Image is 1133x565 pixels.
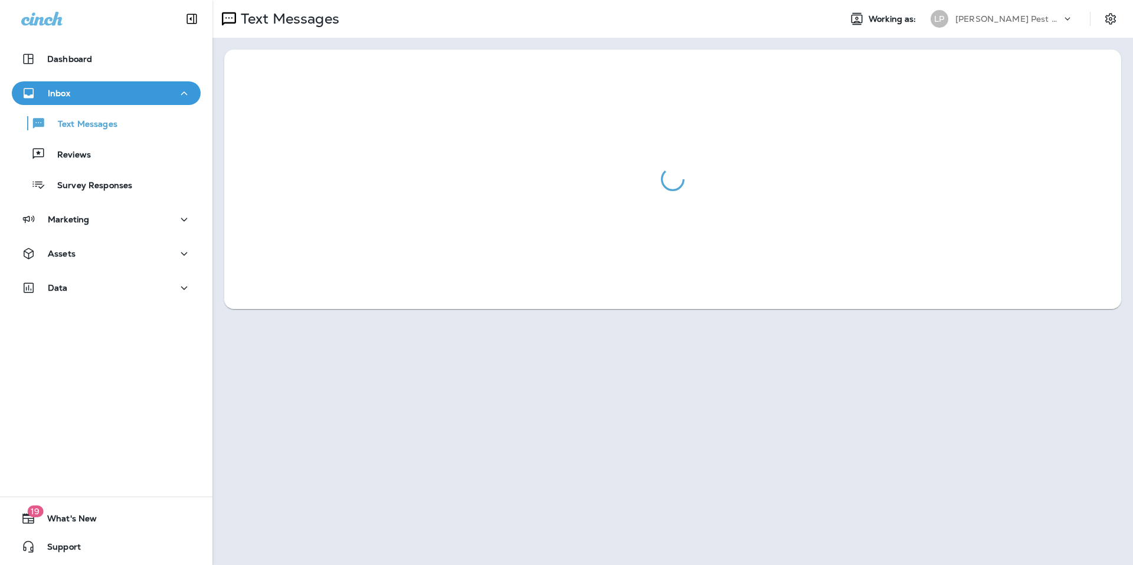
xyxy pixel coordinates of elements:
[45,180,132,192] p: Survey Responses
[48,249,76,258] p: Assets
[12,276,201,300] button: Data
[12,111,201,136] button: Text Messages
[46,119,117,130] p: Text Messages
[35,542,81,556] span: Support
[236,10,339,28] p: Text Messages
[48,215,89,224] p: Marketing
[931,10,948,28] div: LP
[48,88,70,98] p: Inbox
[12,47,201,71] button: Dashboard
[47,54,92,64] p: Dashboard
[175,7,208,31] button: Collapse Sidebar
[869,14,919,24] span: Working as:
[12,208,201,231] button: Marketing
[48,283,68,293] p: Data
[45,150,91,161] p: Reviews
[12,81,201,105] button: Inbox
[12,535,201,559] button: Support
[955,14,1062,24] p: [PERSON_NAME] Pest Control
[1100,8,1121,29] button: Settings
[12,142,201,166] button: Reviews
[12,172,201,197] button: Survey Responses
[12,507,201,530] button: 19What's New
[35,514,97,528] span: What's New
[12,242,201,265] button: Assets
[27,505,43,517] span: 19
